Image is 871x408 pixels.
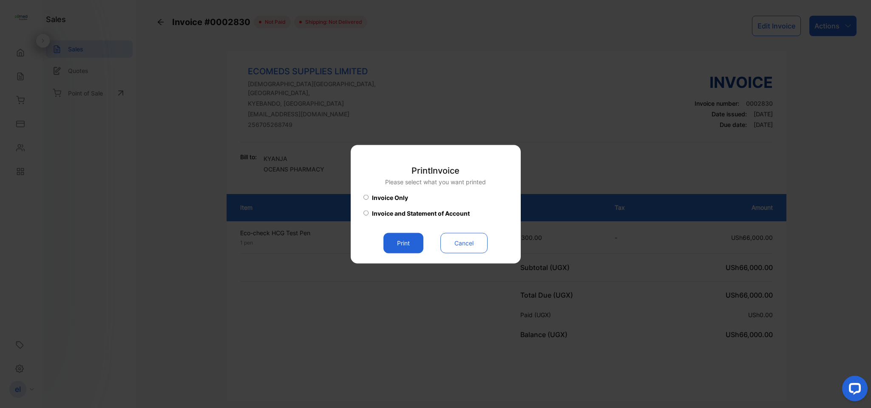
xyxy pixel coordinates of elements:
iframe: LiveChat chat widget [835,372,871,408]
button: Print [383,233,423,253]
p: Please select what you want printed [385,177,486,186]
button: Cancel [440,233,488,253]
span: Invoice Only [372,193,408,202]
span: Invoice and Statement of Account [372,208,470,217]
p: Print Invoice [385,164,486,177]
